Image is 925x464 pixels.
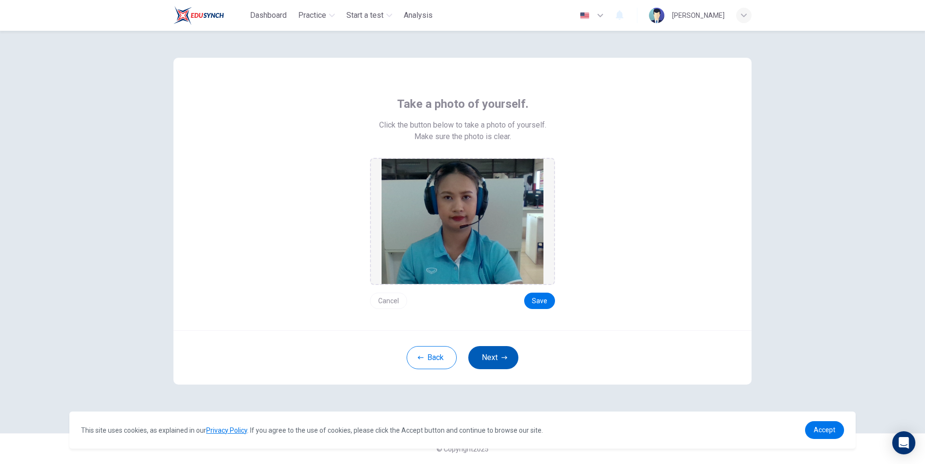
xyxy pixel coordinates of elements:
[397,96,529,112] span: Take a photo of yourself.
[206,426,247,434] a: Privacy Policy
[173,6,246,25] a: Train Test logo
[173,6,224,25] img: Train Test logo
[524,293,555,309] button: Save
[468,346,518,369] button: Next
[436,445,489,453] span: © Copyright 2025
[370,293,407,309] button: Cancel
[407,346,457,369] button: Back
[404,10,433,21] span: Analysis
[81,426,543,434] span: This site uses cookies, as explained in our . If you agree to the use of cookies, please click th...
[814,426,835,434] span: Accept
[346,10,383,21] span: Start a test
[414,131,511,142] span: Make sure the photo is clear.
[892,431,915,454] div: Open Intercom Messenger
[649,8,664,23] img: Profile picture
[246,7,291,24] button: Dashboard
[294,7,339,24] button: Practice
[805,421,844,439] a: dismiss cookie message
[400,7,436,24] button: Analysis
[250,10,287,21] span: Dashboard
[382,159,543,284] img: preview screemshot
[379,119,546,131] span: Click the button below to take a photo of yourself.
[579,12,591,19] img: en
[298,10,326,21] span: Practice
[343,7,396,24] button: Start a test
[672,10,725,21] div: [PERSON_NAME]
[69,412,856,449] div: cookieconsent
